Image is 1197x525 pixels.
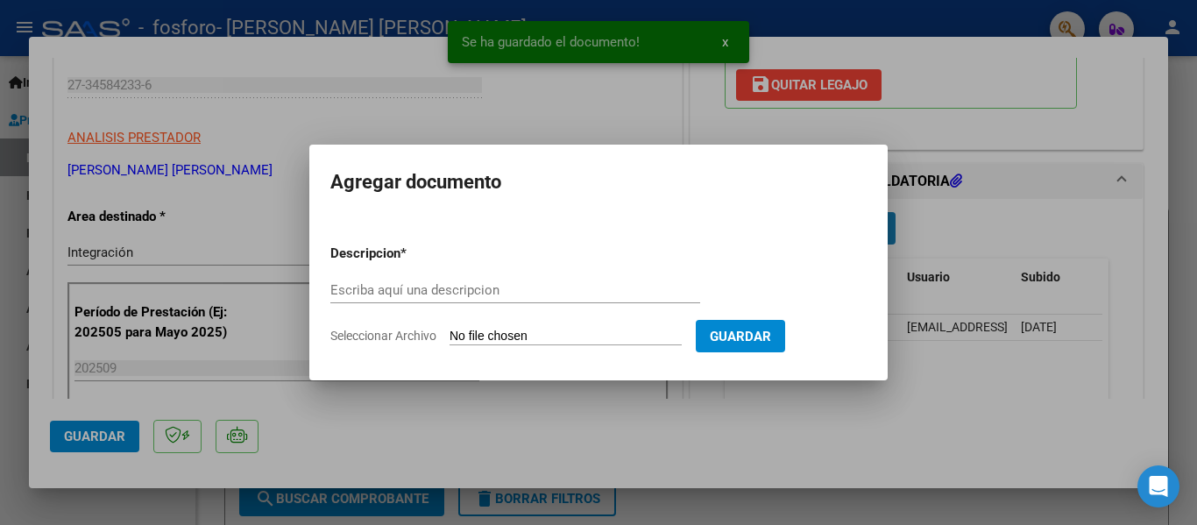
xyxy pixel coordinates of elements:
p: Descripcion [330,244,492,264]
span: Guardar [710,329,771,344]
h2: Agregar documento [330,166,867,199]
span: Seleccionar Archivo [330,329,436,343]
div: Open Intercom Messenger [1137,465,1179,507]
button: Guardar [696,320,785,352]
